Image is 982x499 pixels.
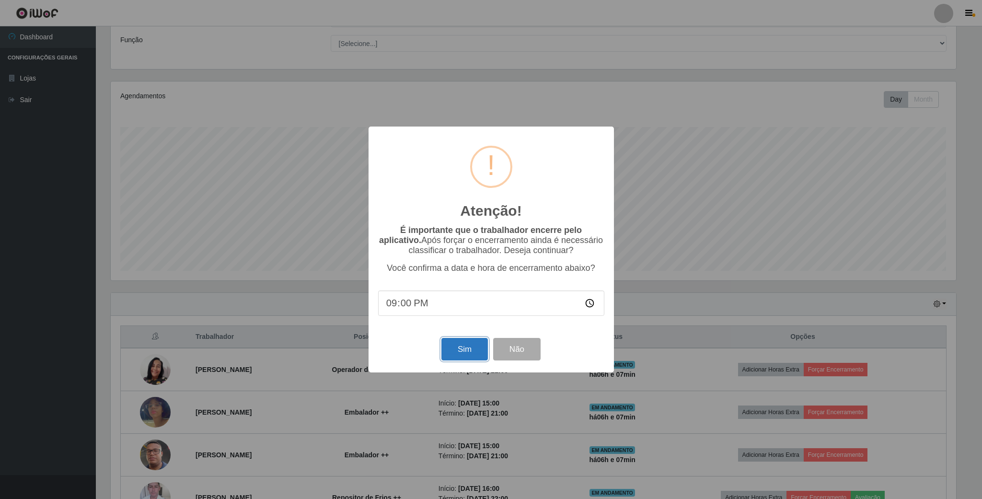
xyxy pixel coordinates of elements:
[378,225,604,255] p: Após forçar o encerramento ainda é necessário classificar o trabalhador. Deseja continuar?
[493,338,541,360] button: Não
[441,338,488,360] button: Sim
[379,225,582,245] b: É importante que o trabalhador encerre pelo aplicativo.
[378,263,604,273] p: Você confirma a data e hora de encerramento abaixo?
[460,202,521,220] h2: Atenção!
